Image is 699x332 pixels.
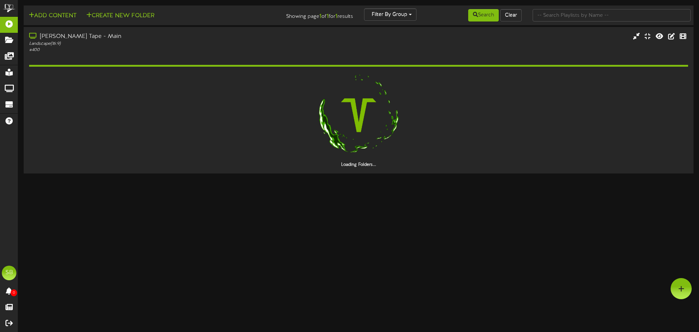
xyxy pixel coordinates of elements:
[312,69,405,162] img: loading-spinner-1.png
[11,289,17,296] span: 0
[246,8,359,21] div: Showing page of for results
[335,13,337,20] strong: 1
[2,266,16,280] div: SB
[364,8,416,21] button: Filter By Group
[29,32,297,41] div: [PERSON_NAME] Tape - Main
[27,11,79,20] button: Add Content
[327,13,329,20] strong: 1
[319,13,321,20] strong: 1
[341,162,376,167] strong: Loading Folders...
[533,9,691,22] input: -- Search Playlists by Name --
[84,11,157,20] button: Create New Folder
[29,41,297,47] div: Landscape ( 16:9 )
[468,9,499,22] button: Search
[500,9,522,22] button: Clear
[29,47,297,53] div: # 400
